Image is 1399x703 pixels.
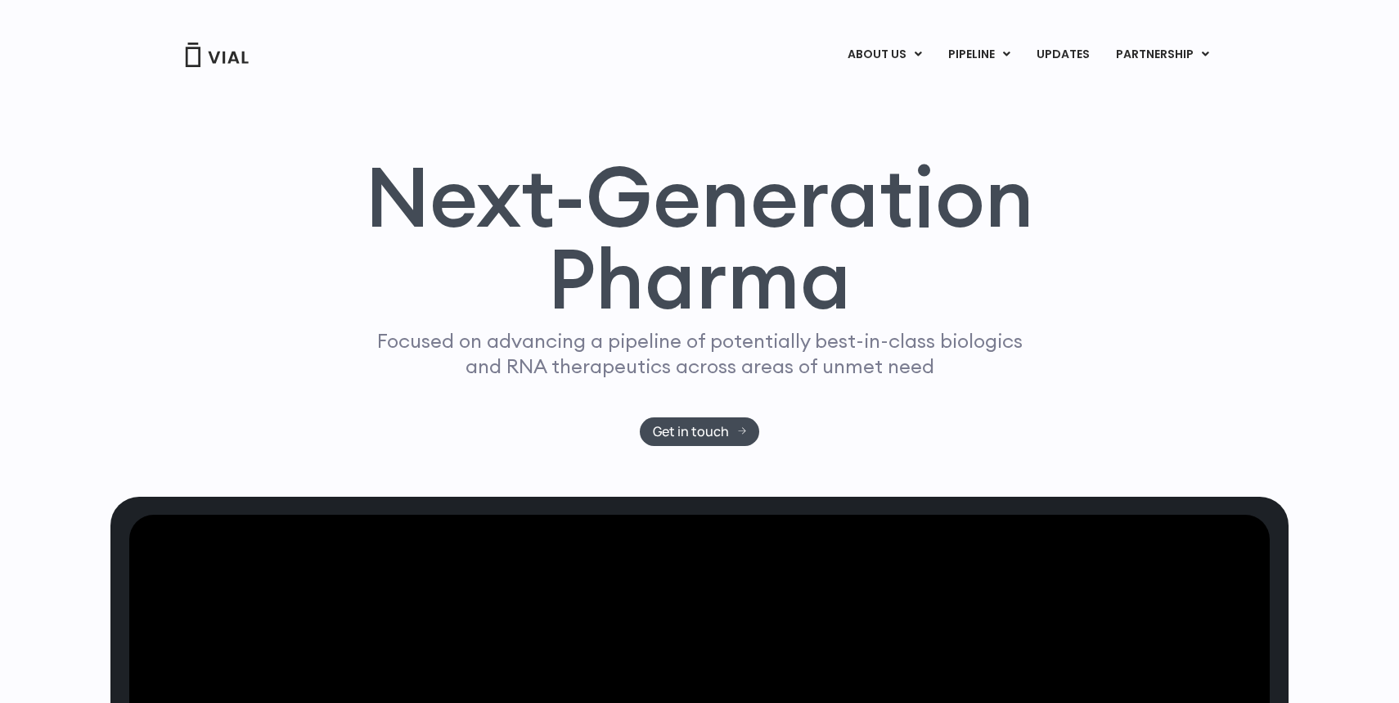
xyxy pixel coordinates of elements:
[834,41,934,69] a: ABOUT USMenu Toggle
[345,155,1054,321] h1: Next-Generation Pharma
[653,426,729,438] span: Get in touch
[1023,41,1102,69] a: UPDATES
[370,328,1029,379] p: Focused on advancing a pipeline of potentially best-in-class biologics and RNA therapeutics acros...
[184,43,250,67] img: Vial Logo
[640,417,760,446] a: Get in touch
[1103,41,1222,69] a: PARTNERSHIPMenu Toggle
[935,41,1023,69] a: PIPELINEMenu Toggle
